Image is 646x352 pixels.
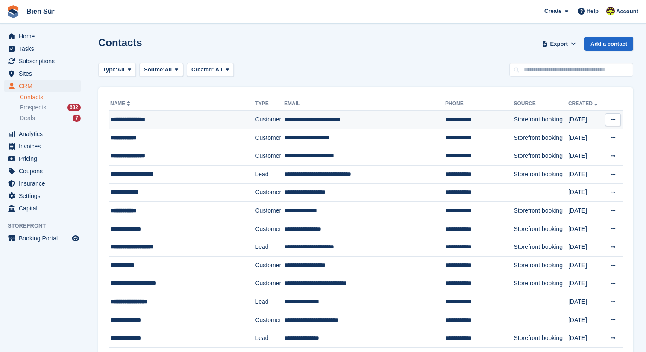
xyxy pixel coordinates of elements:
td: Customer [255,147,284,166]
div: 632 [67,104,81,111]
th: Email [284,97,445,111]
a: Contacts [20,93,81,101]
td: [DATE] [568,111,603,129]
td: Lead [255,165,284,183]
span: Storefront [8,222,85,230]
span: CRM [19,80,70,92]
a: Preview store [70,233,81,243]
td: Storefront booking [514,256,568,275]
td: Storefront booking [514,111,568,129]
a: menu [4,177,81,189]
a: Prospects 632 [20,103,81,112]
span: Invoices [19,140,70,152]
th: Type [255,97,284,111]
td: Lead [255,293,284,311]
span: Create [544,7,561,15]
span: Type: [103,65,117,74]
span: All [215,66,223,73]
span: Pricing [19,153,70,165]
a: Bien Sûr [23,4,58,18]
a: menu [4,128,81,140]
td: [DATE] [568,220,603,238]
button: Created: All [187,63,234,77]
div: 7 [73,115,81,122]
span: Export [550,40,568,48]
a: Created [568,101,599,106]
td: Customer [255,275,284,293]
span: Booking Portal [19,232,70,244]
td: Customer [255,202,284,220]
a: menu [4,68,81,80]
td: [DATE] [568,238,603,257]
h1: Contacts [98,37,142,48]
td: [DATE] [568,129,603,147]
a: menu [4,80,81,92]
td: Customer [255,111,284,129]
span: Help [587,7,599,15]
td: Customer [255,311,284,329]
span: Source: [144,65,164,74]
td: Customer [255,183,284,202]
td: [DATE] [568,256,603,275]
span: Analytics [19,128,70,140]
td: [DATE] [568,202,603,220]
span: Coupons [19,165,70,177]
span: Capital [19,202,70,214]
th: Source [514,97,568,111]
td: Customer [255,220,284,238]
a: menu [4,153,81,165]
td: Customer [255,256,284,275]
span: Deals [20,114,35,122]
span: Sites [19,68,70,80]
button: Source: All [139,63,183,77]
td: Storefront booking [514,129,568,147]
span: Home [19,30,70,42]
button: Export [540,37,578,51]
td: Storefront booking [514,220,568,238]
a: menu [4,232,81,244]
a: Name [110,101,132,106]
td: Lead [255,238,284,257]
span: Subscriptions [19,55,70,67]
img: stora-icon-8386f47178a22dfd0bd8f6a31ec36ba5ce8667c1dd55bd0f319d3a0aa187defe.svg [7,5,20,18]
a: menu [4,55,81,67]
a: menu [4,190,81,202]
td: Storefront booking [514,202,568,220]
td: [DATE] [568,311,603,329]
th: Phone [445,97,514,111]
a: menu [4,43,81,55]
td: Storefront booking [514,329,568,348]
td: Lead [255,329,284,348]
span: Created: [191,66,214,73]
td: [DATE] [568,165,603,183]
td: [DATE] [568,147,603,166]
span: Settings [19,190,70,202]
td: Storefront booking [514,275,568,293]
span: Account [616,7,638,16]
td: Storefront booking [514,238,568,257]
a: menu [4,30,81,42]
img: Marie Tran [606,7,615,15]
td: Customer [255,129,284,147]
span: All [165,65,172,74]
td: Storefront booking [514,147,568,166]
span: Insurance [19,177,70,189]
span: All [117,65,125,74]
a: Deals 7 [20,114,81,123]
a: menu [4,202,81,214]
span: Tasks [19,43,70,55]
td: [DATE] [568,183,603,202]
span: Prospects [20,104,46,112]
a: menu [4,140,81,152]
button: Type: All [98,63,136,77]
a: menu [4,165,81,177]
td: [DATE] [568,293,603,311]
a: Add a contact [584,37,633,51]
td: [DATE] [568,275,603,293]
td: Storefront booking [514,165,568,183]
td: [DATE] [568,329,603,348]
